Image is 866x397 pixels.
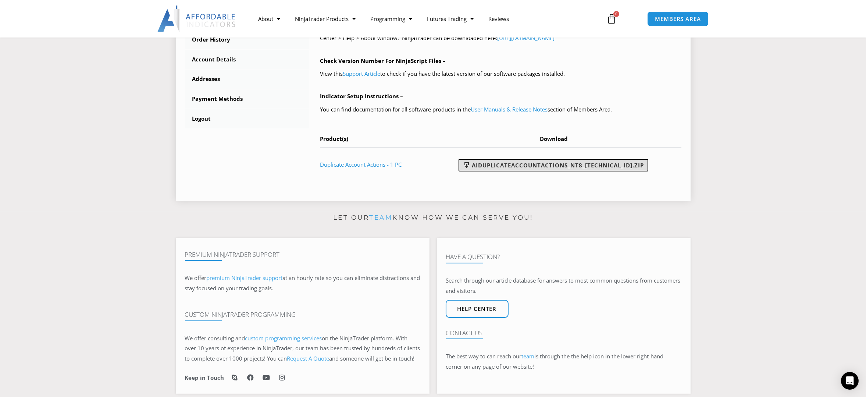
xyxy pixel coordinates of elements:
a: team [369,214,392,221]
span: Help center [457,306,497,312]
img: LogoAI | Affordable Indicators – NinjaTrader [157,6,236,32]
a: MEMBERS AREA [647,11,709,26]
a: [URL][DOMAIN_NAME] [497,34,555,42]
p: You can find documentation for all software products in the section of Members Area. [320,104,681,115]
b: Check Version Number For NinjaScript Files – [320,57,446,64]
a: AIDuplicateAccountActions_NT8_[TECHNICAL_ID].zip [459,159,648,171]
span: Product(s) [320,135,348,142]
a: team [522,352,535,360]
a: User Manuals & Release Notes [471,106,548,113]
a: Programming [363,10,420,27]
a: Reviews [481,10,516,27]
span: on the NinjaTrader platform. With over 10 years of experience in NinjaTrader, our team has been t... [185,334,420,362]
h4: Custom NinjaTrader Programming [185,311,420,318]
span: at an hourly rate so you can eliminate distractions and stay focused on your trading goals. [185,274,420,292]
span: Download [540,135,568,142]
p: Let our know how we can serve you! [176,212,691,224]
a: Payment Methods [185,89,309,109]
p: Search through our article database for answers to most common questions from customers and visit... [446,276,681,296]
a: Request A Quote [287,355,329,362]
a: Addresses [185,70,309,89]
nav: Menu [251,10,598,27]
h4: Have A Question? [446,253,681,260]
h4: Premium NinjaTrader Support [185,251,420,258]
span: MEMBERS AREA [655,16,701,22]
a: premium NinjaTrader support [207,274,283,281]
h6: Keep in Touch [185,374,224,381]
a: About [251,10,288,27]
a: Logout [185,109,309,128]
a: Support Article [343,70,380,77]
div: Open Intercom Messenger [841,372,859,390]
span: We offer consulting and [185,334,322,342]
h4: Contact Us [446,329,681,337]
a: 0 [595,8,628,29]
a: Order History [185,30,309,49]
a: Futures Trading [420,10,481,27]
p: The best way to can reach our is through the the help icon in the lower right-hand corner on any ... [446,351,681,372]
b: Indicator Setup Instructions – [320,92,403,100]
a: NinjaTrader Products [288,10,363,27]
a: custom programming services [245,334,322,342]
a: Account Details [185,50,309,69]
a: Duplicate Account Actions - 1 PC [320,161,402,168]
span: We offer [185,274,207,281]
a: Help center [446,300,509,318]
span: 0 [613,11,619,17]
p: View this to check if you have the latest version of our software packages installed. [320,69,681,79]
